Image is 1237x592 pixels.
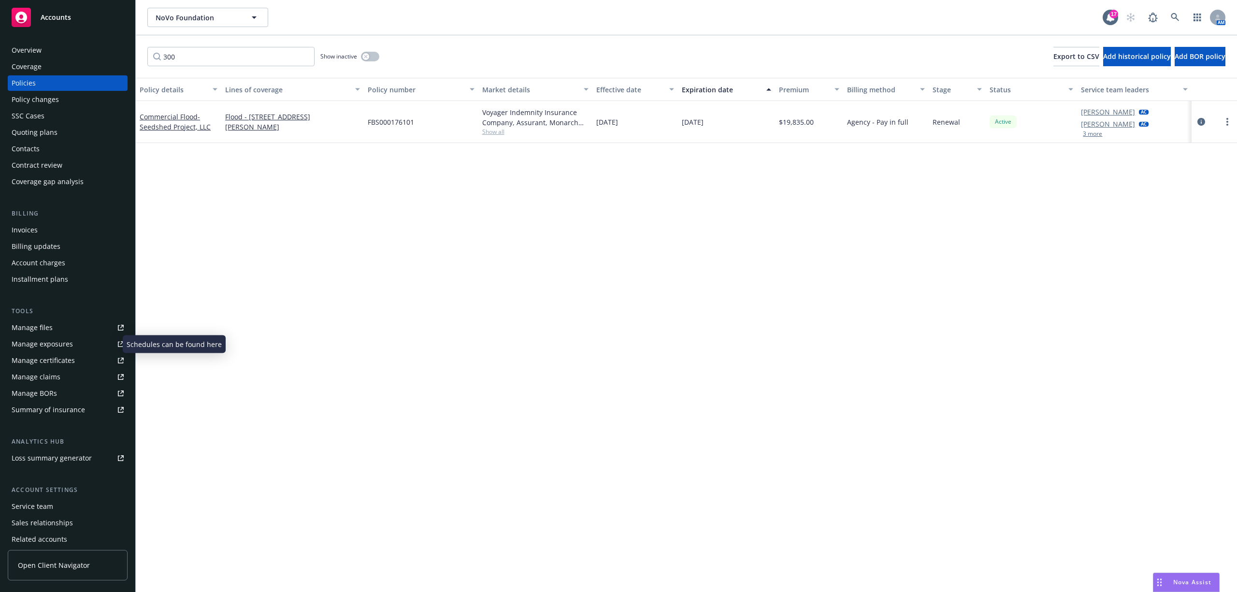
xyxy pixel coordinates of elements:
[12,320,53,335] div: Manage files
[1053,47,1099,66] button: Export to CSV
[1081,107,1135,117] a: [PERSON_NAME]
[156,13,239,23] span: NoVo Foundation
[8,75,128,91] a: Policies
[147,47,315,66] input: Filter by keyword...
[12,92,59,107] div: Policy changes
[929,78,986,101] button: Stage
[8,174,128,189] a: Coverage gap analysis
[320,52,357,60] span: Show inactive
[12,141,40,157] div: Contacts
[1121,8,1140,27] a: Start snowing
[775,78,844,101] button: Premium
[8,450,128,466] a: Loss summary generator
[1081,85,1177,95] div: Service team leaders
[8,59,128,74] a: Coverage
[12,174,84,189] div: Coverage gap analysis
[843,78,929,101] button: Billing method
[12,158,62,173] div: Contract review
[12,369,60,385] div: Manage claims
[1153,573,1220,592] button: Nova Assist
[990,85,1063,95] div: Status
[682,117,704,127] span: [DATE]
[225,85,349,95] div: Lines of coverage
[8,125,128,140] a: Quoting plans
[12,239,60,254] div: Billing updates
[933,85,971,95] div: Stage
[368,85,463,95] div: Policy number
[8,402,128,418] a: Summary of insurance
[12,402,85,418] div: Summary of insurance
[592,78,678,101] button: Effective date
[1083,131,1102,137] button: 3 more
[847,117,908,127] span: Agency - Pay in full
[682,85,761,95] div: Expiration date
[140,112,211,131] a: Commercial Flood
[482,85,578,95] div: Market details
[1109,10,1118,18] div: 17
[8,336,128,352] span: Manage exposures
[8,108,128,124] a: SSC Cases
[8,437,128,447] div: Analytics hub
[12,255,65,271] div: Account charges
[221,78,364,101] button: Lines of coverage
[1222,116,1233,128] a: more
[12,336,73,352] div: Manage exposures
[596,117,618,127] span: [DATE]
[1175,52,1225,61] span: Add BOR policy
[779,117,814,127] span: $19,835.00
[1173,578,1211,586] span: Nova Assist
[1143,8,1163,27] a: Report a Bug
[364,78,478,101] button: Policy number
[8,158,128,173] a: Contract review
[12,353,75,368] div: Manage certificates
[41,14,71,21] span: Accounts
[993,117,1013,126] span: Active
[8,141,128,157] a: Contacts
[8,532,128,547] a: Related accounts
[8,386,128,401] a: Manage BORs
[8,239,128,254] a: Billing updates
[12,59,42,74] div: Coverage
[847,85,914,95] div: Billing method
[136,78,221,101] button: Policy details
[147,8,268,27] button: NoVo Foundation
[1188,8,1207,27] a: Switch app
[1053,52,1099,61] span: Export to CSV
[8,92,128,107] a: Policy changes
[678,78,775,101] button: Expiration date
[8,222,128,238] a: Invoices
[1175,47,1225,66] button: Add BOR policy
[482,128,589,136] span: Show all
[1153,573,1165,592] div: Drag to move
[12,386,57,401] div: Manage BORs
[12,499,53,514] div: Service team
[12,222,38,238] div: Invoices
[8,320,128,335] a: Manage files
[8,209,128,218] div: Billing
[8,43,128,58] a: Overview
[12,272,68,287] div: Installment plans
[8,515,128,531] a: Sales relationships
[140,85,207,95] div: Policy details
[8,306,128,316] div: Tools
[1103,47,1171,66] button: Add historical policy
[225,112,360,132] a: Flood - [STREET_ADDRESS][PERSON_NAME]
[478,78,592,101] button: Market details
[12,450,92,466] div: Loss summary generator
[8,485,128,495] div: Account settings
[986,78,1077,101] button: Status
[8,272,128,287] a: Installment plans
[12,532,67,547] div: Related accounts
[8,369,128,385] a: Manage claims
[8,353,128,368] a: Manage certificates
[1165,8,1185,27] a: Search
[12,515,73,531] div: Sales relationships
[1081,119,1135,129] a: [PERSON_NAME]
[1103,52,1171,61] span: Add historical policy
[482,107,589,128] div: Voyager Indemnity Insurance Company, Assurant, Monarch Insurance Services
[12,43,42,58] div: Overview
[1195,116,1207,128] a: circleInformation
[18,560,90,570] span: Open Client Navigator
[596,85,663,95] div: Effective date
[12,108,44,124] div: SSC Cases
